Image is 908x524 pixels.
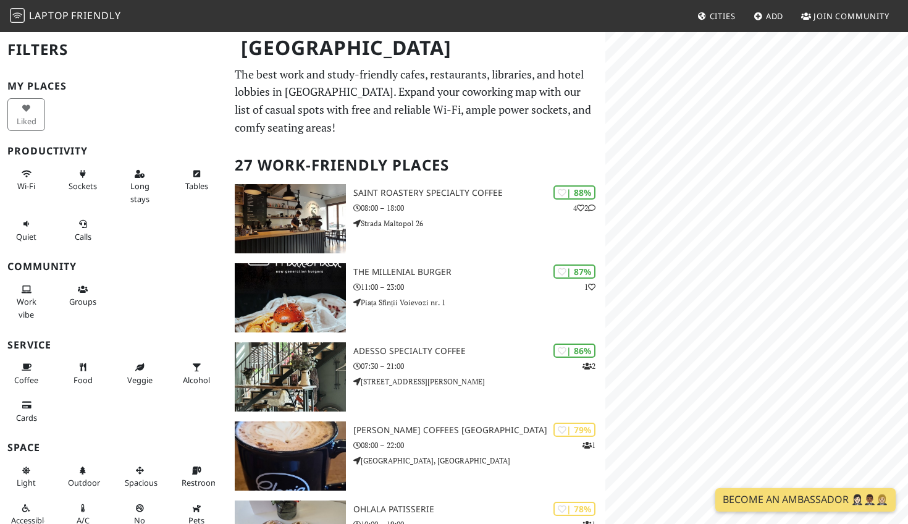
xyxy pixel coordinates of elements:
span: Stable Wi-Fi [17,180,35,192]
a: Gloria Jean's Coffees Sun Plaza | 79% 1 [PERSON_NAME] Coffees [GEOGRAPHIC_DATA] 08:00 – 22:00 [GE... [227,421,606,491]
span: Natural light [17,477,36,488]
button: Wi-Fi [7,164,45,196]
a: Join Community [796,5,894,27]
h3: Service [7,339,220,351]
span: Friendly [71,9,120,22]
button: Veggie [121,357,159,390]
span: Join Community [813,11,889,22]
button: Outdoor [64,460,102,493]
span: Credit cards [16,412,37,423]
span: Veggie [127,374,153,386]
img: Gloria Jean's Coffees Sun Plaza [235,421,346,491]
a: Saint Roastery Specialty Coffee | 88% 42 Saint Roastery Specialty Coffee 08:00 – 18:00 Strada Mal... [227,184,606,253]
h3: Saint Roastery Specialty Coffee [353,188,605,198]
p: 08:00 – 22:00 [353,439,605,451]
p: Strada Maltopol 26 [353,218,605,229]
span: Alcohol [183,374,210,386]
a: Become an Ambassador 🤵🏻‍♀️🤵🏾‍♂️🤵🏼‍♀️ [715,488,896,512]
button: Alcohol [178,357,216,390]
p: 2 [582,360,595,372]
button: Work vibe [7,279,45,324]
span: Restroom [182,477,218,488]
p: 4 2 [573,202,595,214]
span: Cities [710,11,736,22]
span: Food [74,374,93,386]
span: People working [17,296,36,319]
span: Coffee [14,374,38,386]
p: 1 [584,281,595,293]
h1: [GEOGRAPHIC_DATA] [231,31,603,65]
span: Quiet [16,231,36,242]
p: [GEOGRAPHIC_DATA], [GEOGRAPHIC_DATA] [353,455,605,467]
button: Quiet [7,214,45,247]
div: | 79% [553,423,595,437]
button: Long stays [121,164,159,209]
span: Long stays [130,180,149,204]
button: Groups [64,279,102,312]
span: Work-friendly tables [185,180,208,192]
h3: My Places [7,80,220,92]
p: 07:30 – 21:00 [353,360,605,372]
h3: The Millenial Burger [353,267,605,277]
h3: OhLala Patisserie [353,504,605,515]
a: The Millenial Burger | 87% 1 The Millenial Burger 11:00 – 23:00 Piața Sfinții Voievozi nr. 1 [227,263,606,332]
h3: [PERSON_NAME] Coffees [GEOGRAPHIC_DATA] [353,425,605,436]
button: Light [7,460,45,493]
p: Piața Sfinții Voievozi nr. 1 [353,297,605,308]
button: Coffee [7,357,45,390]
img: Saint Roastery Specialty Coffee [235,184,346,253]
span: Power sockets [69,180,97,192]
a: Cities [692,5,741,27]
button: Restroom [178,460,216,493]
span: Spacious [125,477,158,488]
button: Spacious [121,460,159,493]
a: LaptopFriendly LaptopFriendly [10,6,121,27]
span: Laptop [29,9,69,22]
button: Sockets [64,164,102,196]
a: ADESSO Specialty Coffee | 86% 2 ADESSO Specialty Coffee 07:30 – 21:00 [STREET_ADDRESS][PERSON_NAME] [227,342,606,412]
a: Add [749,5,789,27]
button: Food [64,357,102,390]
div: | 87% [553,264,595,279]
span: Add [766,11,784,22]
span: Outdoor area [68,477,100,488]
img: The Millenial Burger [235,263,346,332]
div: | 78% [553,502,595,516]
h3: Community [7,261,220,273]
span: Video/audio calls [75,231,91,242]
button: Calls [64,214,102,247]
p: 1 [582,439,595,451]
p: 08:00 – 18:00 [353,202,605,214]
p: 11:00 – 23:00 [353,281,605,293]
p: [STREET_ADDRESS][PERSON_NAME] [353,376,605,387]
h3: ADESSO Specialty Coffee [353,346,605,357]
h3: Space [7,442,220,454]
h2: Filters [7,31,220,69]
h3: Productivity [7,145,220,157]
h2: 27 Work-Friendly Places [235,146,599,184]
button: Tables [178,164,216,196]
div: | 88% [553,185,595,200]
img: LaptopFriendly [10,8,25,23]
span: Group tables [69,296,96,307]
button: Cards [7,395,45,428]
div: | 86% [553,344,595,358]
p: The best work and study-friendly cafes, restaurants, libraries, and hotel lobbies in [GEOGRAPHIC_... [235,65,599,137]
img: ADESSO Specialty Coffee [235,342,346,412]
